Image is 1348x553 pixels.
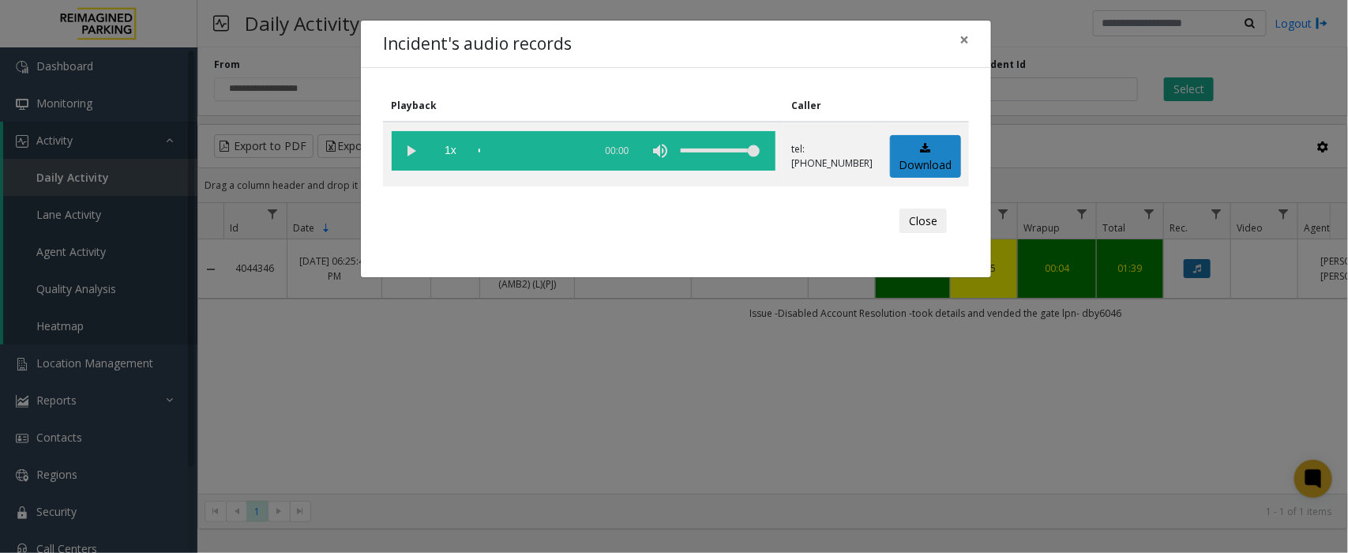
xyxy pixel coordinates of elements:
[383,90,783,122] th: Playback
[431,131,471,171] span: playback speed button
[899,209,947,234] button: Close
[681,131,760,171] div: volume level
[479,131,586,171] div: scrub bar
[383,32,572,57] h4: Incident's audio records
[792,142,873,171] p: tel:[PHONE_NUMBER]
[948,21,980,59] button: Close
[959,28,969,51] span: ×
[783,90,881,122] th: Caller
[890,135,961,179] a: Download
